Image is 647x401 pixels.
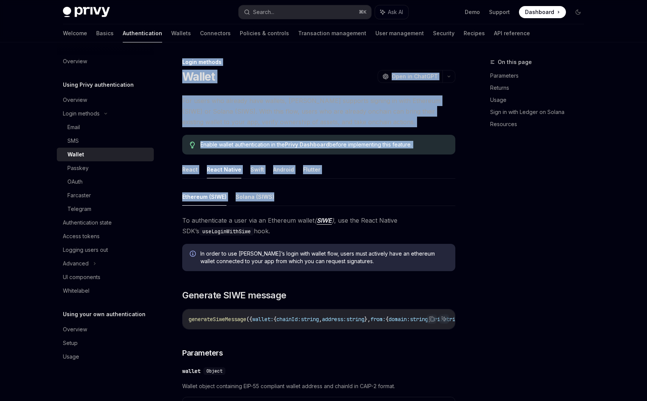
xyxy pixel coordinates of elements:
[253,8,274,17] div: Search...
[427,314,437,324] button: Copy the contents from the code block
[236,188,274,206] button: Solana (SIWS)
[63,325,87,334] div: Overview
[171,24,191,42] a: Wallets
[57,270,154,284] a: UI components
[182,367,200,375] div: wallet
[298,24,366,42] a: Transaction management
[67,204,91,214] div: Telegram
[67,191,91,200] div: Farcaster
[200,24,231,42] a: Connectors
[63,24,87,42] a: Welcome
[182,95,455,127] span: For users who already have wallets, [PERSON_NAME] supports signing in with Ethereum (SIWE) or Sol...
[359,9,367,15] span: ⌘ K
[63,259,89,268] div: Advanced
[182,70,215,83] h1: Wallet
[375,24,424,42] a: User management
[317,217,332,225] a: SIWE
[182,348,223,358] span: Parameters
[525,8,554,16] span: Dashboard
[285,141,329,148] a: Privy Dashboard
[57,350,154,364] a: Usage
[200,250,448,265] span: In order to use [PERSON_NAME]’s login with wallet flow, users must actively have an ethereum wall...
[433,24,455,42] a: Security
[63,352,79,361] div: Usage
[490,106,590,118] a: Sign in with Ledger on Solana
[389,316,410,323] span: domain:
[494,24,530,42] a: API reference
[63,273,100,282] div: UI components
[239,5,371,19] button: Search...⌘K
[67,164,89,173] div: Passkey
[123,24,162,42] a: Authentication
[182,289,286,301] span: Generate SIWE message
[57,120,154,134] a: Email
[57,216,154,229] a: Authentication state
[314,217,334,225] em: ( )
[199,227,254,236] code: useLoginWithSiwe
[370,316,386,323] span: from:
[57,229,154,243] a: Access tokens
[303,161,320,178] button: Flutter
[431,316,443,323] span: uri:
[378,70,442,83] button: Open in ChatGPT
[63,7,110,17] img: dark logo
[200,141,448,148] span: Enable wallet authentication in the before implementing this feature.
[57,284,154,298] a: Whitelabel
[67,177,83,186] div: OAuth
[63,245,108,254] div: Logging users out
[490,70,590,82] a: Parameters
[67,123,80,132] div: Email
[443,316,461,323] span: string
[63,95,87,105] div: Overview
[410,316,428,323] span: string
[252,316,273,323] span: wallet:
[63,310,145,319] h5: Using your own authentication
[57,243,154,257] a: Logging users out
[375,5,408,19] button: Ask AI
[498,58,532,67] span: On this page
[63,109,100,118] div: Login methods
[273,316,277,323] span: {
[190,251,197,258] svg: Info
[63,80,134,89] h5: Using Privy authentication
[489,8,510,16] a: Support
[346,316,364,323] span: string
[490,82,590,94] a: Returns
[182,215,455,236] span: To authenticate a user via an Ethereum wallet , use the React Native SDK’s hook.
[57,93,154,107] a: Overview
[464,24,485,42] a: Recipes
[96,24,114,42] a: Basics
[246,316,252,323] span: ({
[240,24,289,42] a: Policies & controls
[63,286,89,295] div: Whitelabel
[322,316,346,323] span: address:
[63,218,112,227] div: Authentication state
[57,202,154,216] a: Telegram
[57,161,154,175] a: Passkey
[57,336,154,350] a: Setup
[273,161,294,178] button: Android
[63,57,87,66] div: Overview
[67,150,84,159] div: Wallet
[182,58,455,66] div: Login methods
[57,148,154,161] a: Wallet
[182,382,455,391] span: Wallet object containing EIP-55 compliant wallet address and chainId in CAIP-2 format.
[189,316,246,323] span: generateSiweMessage
[277,316,301,323] span: chainId:
[206,368,222,374] span: Object
[250,161,264,178] button: Swift
[182,161,198,178] button: React
[388,8,403,16] span: Ask AI
[63,232,100,241] div: Access tokens
[519,6,566,18] a: Dashboard
[57,55,154,68] a: Overview
[57,323,154,336] a: Overview
[572,6,584,18] button: Toggle dark mode
[207,161,241,178] button: React Native
[67,136,79,145] div: SMS
[490,118,590,130] a: Resources
[490,94,590,106] a: Usage
[465,8,480,16] a: Demo
[182,188,227,206] button: Ethereum (SIWE)
[364,316,370,323] span: },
